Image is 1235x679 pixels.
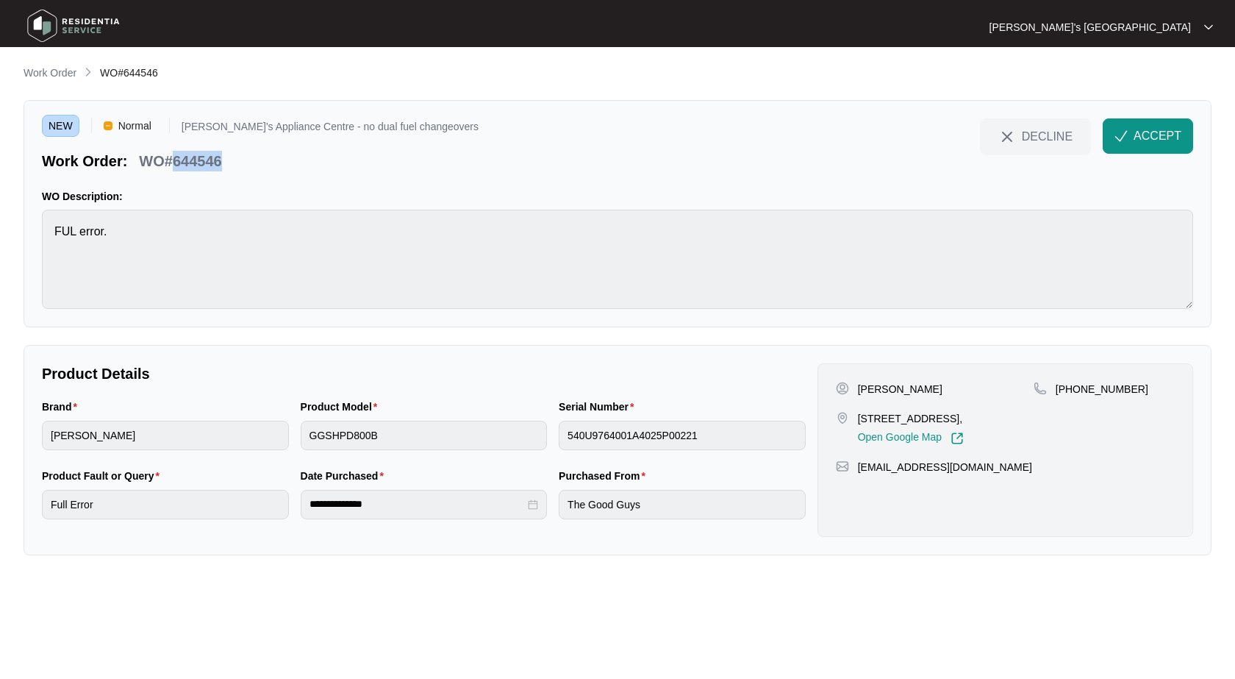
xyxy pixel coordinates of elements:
[1056,382,1148,397] p: [PHONE_NUMBER]
[42,490,289,519] input: Product Fault or Query
[951,432,964,445] img: Link-External
[100,67,158,79] span: WO#644546
[301,421,548,450] input: Product Model
[82,66,94,78] img: chevron-right
[21,65,79,82] a: Work Order
[42,421,289,450] input: Brand
[42,189,1193,204] p: WO Description:
[42,399,83,414] label: Brand
[1034,382,1047,395] img: map-pin
[836,460,849,473] img: map-pin
[836,382,849,395] img: user-pin
[1103,118,1193,154] button: check-IconACCEPT
[559,399,640,414] label: Serial Number
[858,432,964,445] a: Open Google Map
[1204,24,1213,31] img: dropdown arrow
[1134,127,1181,145] span: ACCEPT
[42,151,127,171] p: Work Order:
[301,469,390,483] label: Date Purchased
[22,4,125,48] img: residentia service logo
[1022,128,1073,144] span: DECLINE
[24,65,76,80] p: Work Order
[104,121,112,130] img: Vercel Logo
[559,421,806,450] input: Serial Number
[989,20,1191,35] p: [PERSON_NAME]'s [GEOGRAPHIC_DATA]
[309,497,526,512] input: Date Purchased
[998,128,1016,146] img: close-Icon
[42,115,79,137] span: NEW
[139,151,221,171] p: WO#644546
[980,118,1091,154] button: close-IconDECLINE
[182,121,479,137] p: [PERSON_NAME]'s Appliance Centre - no dual fuel changeovers
[858,411,964,426] p: [STREET_ADDRESS],
[1114,129,1128,143] img: check-Icon
[858,382,942,397] p: [PERSON_NAME]
[559,490,806,519] input: Purchased From
[559,469,651,483] label: Purchased From
[301,399,384,414] label: Product Model
[858,460,1032,474] p: [EMAIL_ADDRESS][DOMAIN_NAME]
[42,363,806,384] p: Product Details
[42,469,165,483] label: Product Fault or Query
[836,411,849,424] img: map-pin
[42,210,1193,309] textarea: FUL error.
[112,115,157,137] span: Normal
